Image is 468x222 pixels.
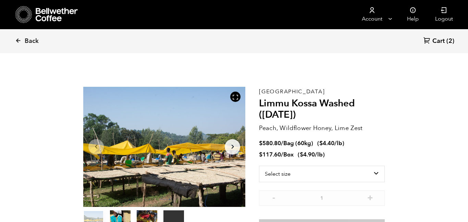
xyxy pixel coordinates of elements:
h2: Limmu Kossa Washed ([DATE]) [259,98,385,121]
span: /lb [334,139,342,147]
span: /lb [315,151,323,159]
button: - [269,194,278,201]
bdi: 4.90 [300,151,315,159]
span: Box [283,151,294,159]
span: ( ) [298,151,325,159]
bdi: 4.40 [319,139,334,147]
span: $ [259,151,262,159]
bdi: 580.80 [259,139,281,147]
p: Peach, Wildflower Honey, Lime Zest [259,124,385,133]
span: Back [25,37,39,45]
span: $ [319,139,323,147]
span: Bag (60kg) [283,139,313,147]
a: Cart (2) [423,37,454,46]
span: / [281,151,283,159]
span: ( ) [317,139,344,147]
span: $ [259,139,262,147]
span: Cart [432,37,445,45]
bdi: 117.60 [259,151,281,159]
span: $ [300,151,303,159]
button: + [366,194,374,201]
span: (2) [446,37,454,45]
span: / [281,139,283,147]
